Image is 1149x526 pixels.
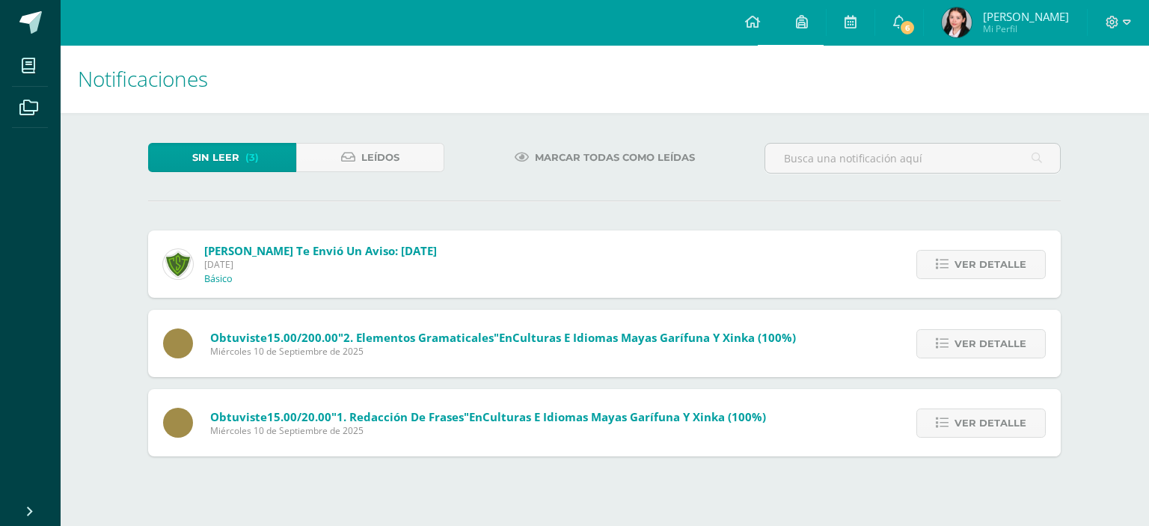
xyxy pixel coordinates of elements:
[245,144,259,171] span: (3)
[192,144,239,171] span: Sin leer
[210,345,796,358] span: Miércoles 10 de Septiembre de 2025
[204,258,437,271] span: [DATE]
[512,330,796,345] span: Culturas e Idiomas Mayas Garífuna y Xinka (100%)
[361,144,399,171] span: Leídos
[983,9,1069,24] span: [PERSON_NAME]
[296,143,444,172] a: Leídos
[204,273,233,285] p: Básico
[331,409,469,424] span: "1. Redacción de frases"
[267,330,338,345] span: 15.00/200.00
[482,409,766,424] span: Culturas e Idiomas Mayas Garífuna y Xinka (100%)
[765,144,1060,173] input: Busca una notificación aquí
[338,330,499,345] span: "2. Elementos gramaticales"
[78,64,208,93] span: Notificaciones
[163,249,193,279] img: c7e4502288b633c389763cda5c4117dc.png
[535,144,695,171] span: Marcar todas como leídas
[210,424,766,437] span: Miércoles 10 de Septiembre de 2025
[210,330,796,345] span: Obtuviste en
[210,409,766,424] span: Obtuviste en
[955,251,1026,278] span: Ver detalle
[955,409,1026,437] span: Ver detalle
[899,19,916,36] span: 6
[267,409,331,424] span: 15.00/20.00
[955,330,1026,358] span: Ver detalle
[496,143,714,172] a: Marcar todas como leídas
[942,7,972,37] img: aeced7fb721702dc989cb3cf6ce3eb3c.png
[148,143,296,172] a: Sin leer(3)
[204,243,437,258] span: [PERSON_NAME] te envió un aviso: [DATE]
[983,22,1069,35] span: Mi Perfil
